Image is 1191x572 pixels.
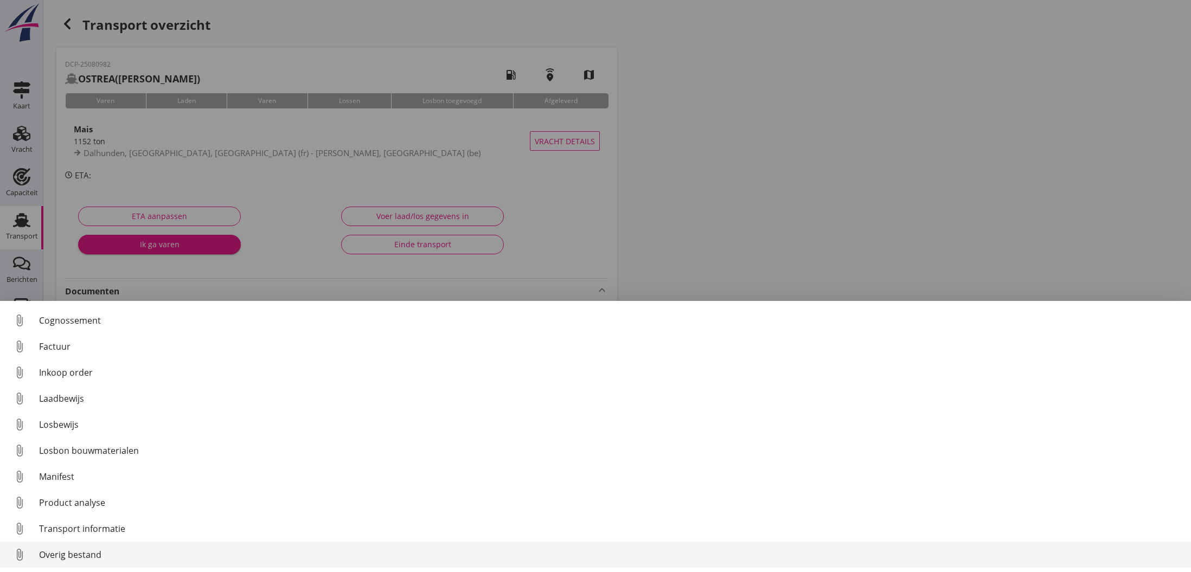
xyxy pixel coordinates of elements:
[11,546,28,563] i: attach_file
[39,444,1182,457] div: Losbon bouwmaterialen
[39,470,1182,483] div: Manifest
[11,364,28,381] i: attach_file
[39,496,1182,509] div: Product analyse
[11,494,28,511] i: attach_file
[11,442,28,459] i: attach_file
[11,468,28,485] i: attach_file
[39,340,1182,353] div: Factuur
[39,418,1182,431] div: Losbewijs
[11,390,28,407] i: attach_file
[39,366,1182,379] div: Inkoop order
[39,548,1182,561] div: Overig bestand
[11,416,28,433] i: attach_file
[11,338,28,355] i: attach_file
[11,312,28,329] i: attach_file
[11,520,28,537] i: attach_file
[39,522,1182,535] div: Transport informatie
[39,392,1182,405] div: Laadbewijs
[39,314,1182,327] div: Cognossement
